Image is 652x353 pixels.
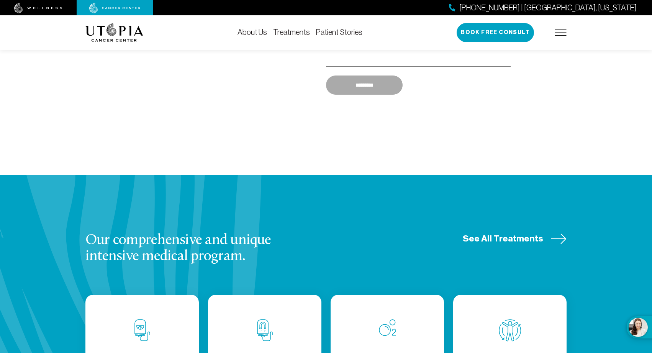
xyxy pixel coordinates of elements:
img: wellness [14,3,62,13]
img: Oxygen Therapy [379,319,396,336]
button: Book Free Consult [457,23,534,42]
span: See All Treatments [463,233,543,245]
img: IV Vitamin C [134,319,150,341]
img: cancer center [89,3,141,13]
a: See All Treatments [463,233,567,245]
a: [PHONE_NUMBER] | [GEOGRAPHIC_DATA], [US_STATE] [449,2,637,13]
a: Patient Stories [316,28,362,36]
h3: Our comprehensive and unique intensive medical program. [85,233,311,265]
img: Chelation Therapy [257,319,273,341]
img: logo [85,23,143,42]
img: Whole Body Detoxification [499,319,521,342]
span: [PHONE_NUMBER] | [GEOGRAPHIC_DATA], [US_STATE] [459,2,637,13]
a: Treatments [273,28,310,36]
img: icon-hamburger [555,30,567,36]
a: About Us [238,28,267,36]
